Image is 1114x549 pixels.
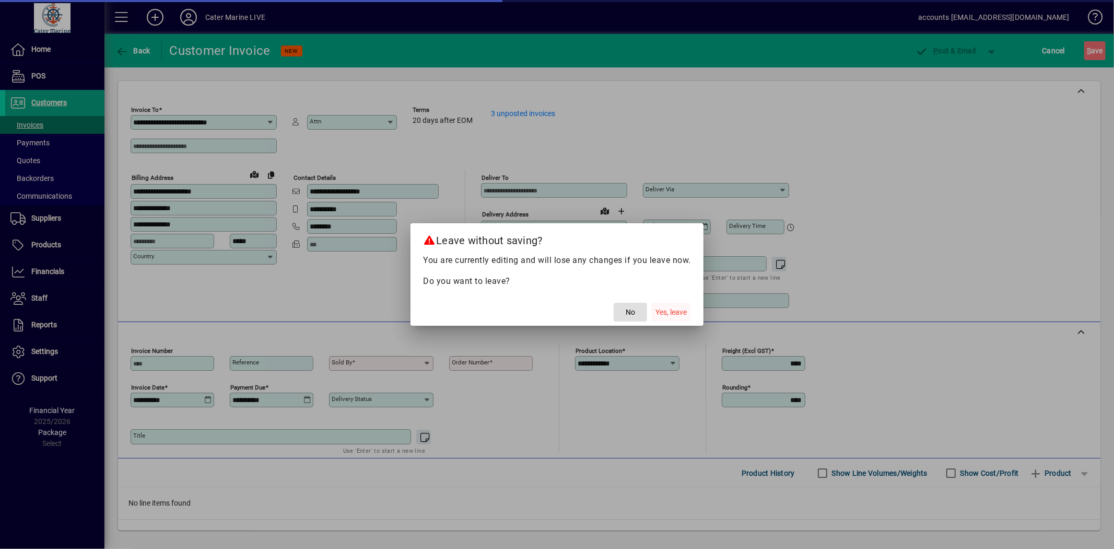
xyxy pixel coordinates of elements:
[626,307,635,318] span: No
[423,254,691,267] p: You are currently editing and will lose any changes if you leave now.
[411,223,703,254] h2: Leave without saving?
[423,275,691,288] p: Do you want to leave?
[651,303,691,322] button: Yes, leave
[655,307,687,318] span: Yes, leave
[614,303,647,322] button: No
